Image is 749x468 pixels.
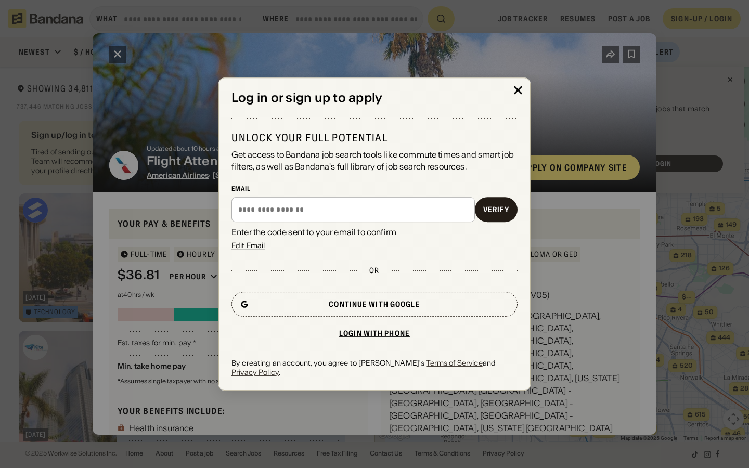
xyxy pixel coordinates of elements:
div: Log in or sign up to apply [231,90,518,106]
div: Continue with Google [329,301,420,308]
div: Login with phone [339,330,410,337]
div: Get access to Bandana job search tools like commute times and smart job filters, as well as Banda... [231,149,518,172]
div: Unlock your full potential [231,131,518,145]
div: Edit Email [231,242,265,249]
a: Terms of Service [426,358,482,368]
div: Verify [483,206,509,213]
a: Privacy Policy [231,368,279,378]
div: Email [231,185,518,193]
div: By creating an account, you agree to [PERSON_NAME]'s and . [231,358,518,377]
div: or [369,266,379,275]
div: Enter the code sent to your email to confirm [231,226,518,238]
